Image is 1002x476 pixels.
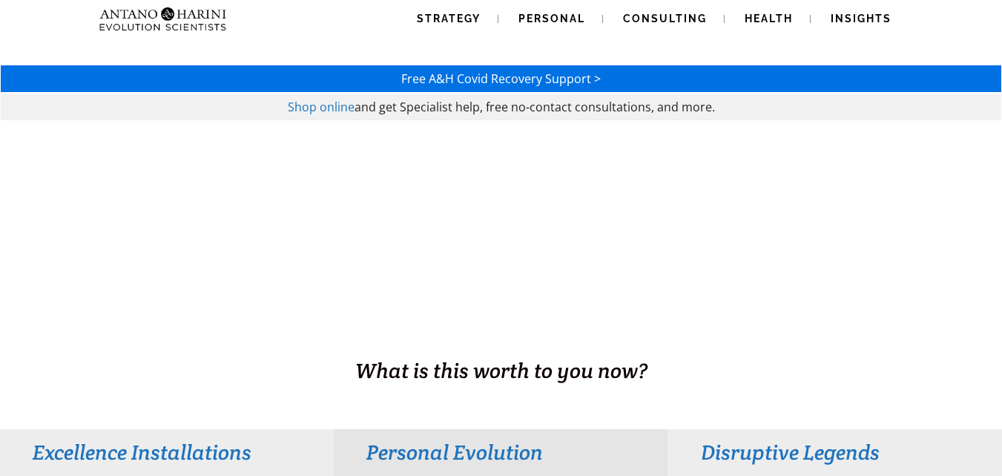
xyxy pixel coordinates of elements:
[355,357,647,384] span: What is this worth to you now?
[701,439,969,466] h3: Disruptive Legends
[288,99,355,115] a: Shop online
[33,439,300,466] h3: Excellence Installations
[518,13,585,25] span: Personal
[355,99,715,115] span: and get Specialist help, free no-contact consultations, and more.
[745,13,793,25] span: Health
[623,13,707,25] span: Consulting
[417,13,481,25] span: Strategy
[831,13,891,25] span: Insights
[1,325,1001,356] h1: BUSINESS. HEALTH. Family. Legacy
[401,71,601,87] a: Free A&H Covid Recovery Support >
[366,439,634,466] h3: Personal Evolution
